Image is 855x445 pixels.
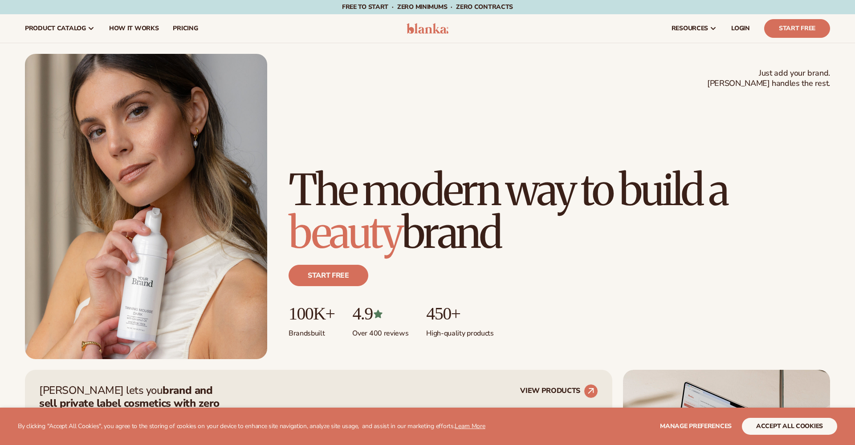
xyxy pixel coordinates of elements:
[289,304,334,324] p: 100K+
[39,384,231,435] p: [PERSON_NAME] lets you —zero inventory, zero upfront costs, and we handle fulfillment for you.
[173,25,198,32] span: pricing
[407,23,449,34] img: logo
[520,384,598,398] a: VIEW PRODUCTS
[102,14,166,43] a: How It Works
[289,324,334,338] p: Brands built
[25,25,86,32] span: product catalog
[166,14,205,43] a: pricing
[672,25,708,32] span: resources
[352,324,408,338] p: Over 400 reviews
[664,14,724,43] a: resources
[39,383,220,423] strong: brand and sell private label cosmetics with zero hassle
[426,324,493,338] p: High-quality products
[426,304,493,324] p: 450+
[724,14,757,43] a: LOGIN
[18,14,102,43] a: product catalog
[109,25,159,32] span: How It Works
[742,418,837,435] button: accept all cookies
[289,169,830,254] h1: The modern way to build a brand
[18,423,485,430] p: By clicking "Accept All Cookies", you agree to the storing of cookies on your device to enhance s...
[455,422,485,430] a: Learn More
[25,54,267,359] img: Female holding tanning mousse.
[352,304,408,324] p: 4.9
[660,422,732,430] span: Manage preferences
[342,3,513,11] span: Free to start · ZERO minimums · ZERO contracts
[731,25,750,32] span: LOGIN
[660,418,732,435] button: Manage preferences
[289,206,402,259] span: beauty
[289,265,368,286] a: Start free
[764,19,830,38] a: Start Free
[707,68,830,89] span: Just add your brand. [PERSON_NAME] handles the rest.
